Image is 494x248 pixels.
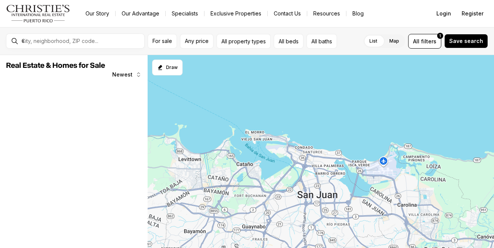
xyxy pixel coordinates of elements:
[108,67,146,82] button: Newest
[112,72,133,78] span: Newest
[274,34,303,49] button: All beds
[268,8,307,19] button: Contact Us
[148,34,177,49] button: For sale
[408,34,441,49] button: Allfilters1
[383,34,405,48] label: Map
[6,5,70,23] img: logo
[152,60,183,75] button: Start drawing
[204,8,267,19] a: Exclusive Properties
[217,34,271,49] button: All property types
[307,8,346,19] a: Resources
[166,8,204,19] a: Specialists
[306,34,337,49] button: All baths
[432,6,456,21] button: Login
[363,34,383,48] label: List
[152,38,172,44] span: For sale
[185,38,209,44] span: Any price
[180,34,213,49] button: Any price
[79,8,115,19] a: Our Story
[444,34,488,48] button: Save search
[462,11,483,17] span: Register
[6,62,105,69] span: Real Estate & Homes for Sale
[457,6,488,21] button: Register
[421,37,436,45] span: filters
[413,37,419,45] span: All
[439,33,441,39] span: 1
[346,8,370,19] a: Blog
[436,11,451,17] span: Login
[116,8,165,19] a: Our Advantage
[449,38,483,44] span: Save search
